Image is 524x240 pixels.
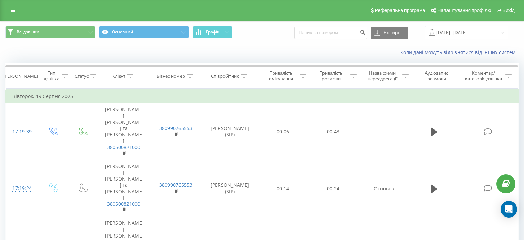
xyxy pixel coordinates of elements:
[400,49,519,56] a: Коли дані можуть відрізнятися вiд інших систем
[112,73,125,79] div: Клієнт
[503,8,515,13] span: Вихід
[206,30,219,35] span: Графік
[159,182,192,188] a: 380990765553
[264,70,299,82] div: Тривалість очікування
[99,26,189,38] button: Основний
[3,73,38,79] div: [PERSON_NAME]
[157,73,185,79] div: Бізнес номер
[12,125,31,138] div: 17:19:39
[501,201,517,218] div: Open Intercom Messenger
[463,70,504,82] div: Коментар/категорія дзвінка
[308,160,358,217] td: 00:24
[375,8,425,13] span: Реферальна програма
[314,70,349,82] div: Тривалість розмови
[193,26,232,38] button: Графік
[202,160,258,217] td: [PERSON_NAME] (SIP)
[358,160,410,217] td: Основна
[202,103,258,160] td: [PERSON_NAME] (SIP)
[371,27,408,39] button: Експорт
[258,160,308,217] td: 00:14
[258,103,308,160] td: 00:06
[211,73,239,79] div: Співробітник
[12,182,31,195] div: 17:19:24
[294,27,367,39] input: Пошук за номером
[159,125,192,132] a: 380990765553
[5,26,95,38] button: Всі дзвінки
[308,103,358,160] td: 00:43
[437,8,491,13] span: Налаштування профілю
[17,29,39,35] span: Всі дзвінки
[417,70,457,82] div: Аудіозапис розмови
[75,73,89,79] div: Статус
[107,201,140,207] a: 380500821000
[107,144,140,151] a: 380500821000
[43,70,60,82] div: Тип дзвінка
[364,70,401,82] div: Назва схеми переадресації
[6,89,519,103] td: Вівторок, 19 Серпня 2025
[97,160,150,217] td: [PERSON_NAME] [PERSON_NAME] та [PERSON_NAME]
[97,103,150,160] td: [PERSON_NAME] [PERSON_NAME] та [PERSON_NAME]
